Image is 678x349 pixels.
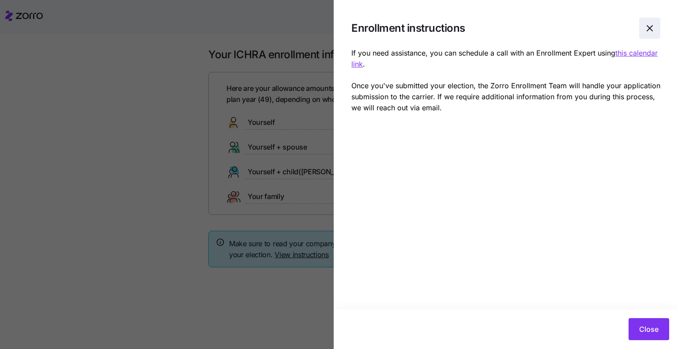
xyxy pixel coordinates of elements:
[639,324,659,334] span: Close
[351,21,632,35] h1: Enrollment instructions
[629,318,669,340] button: Close
[351,48,660,113] p: If you need assistance, you can schedule a call with an Enrollment Expert using . Once you've sub...
[351,49,658,68] a: this calendar link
